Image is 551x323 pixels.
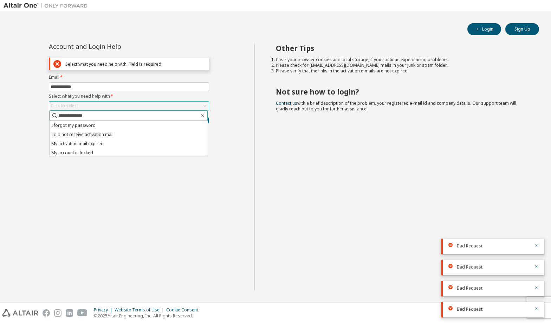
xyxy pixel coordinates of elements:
[66,309,73,317] img: linkedin.svg
[276,100,516,112] span: with a brief description of the problem, your registered e-mail id and company details. Our suppo...
[94,313,202,319] p: © 2025 Altair Engineering, Inc. All Rights Reserved.
[276,68,527,74] li: Please verify that the links in the activation e-mails are not expired.
[276,100,297,106] a: Contact us
[94,307,115,313] div: Privacy
[43,309,50,317] img: facebook.svg
[276,44,527,53] h2: Other Tips
[65,62,206,67] div: Select what you need help with: Field is required
[2,309,38,317] img: altair_logo.svg
[276,63,527,68] li: Please check for [EMAIL_ADDRESS][DOMAIN_NAME] mails in your junk or spam folder.
[115,307,166,313] div: Website Terms of Use
[457,285,482,291] span: Bad Request
[457,243,482,249] span: Bad Request
[276,87,527,96] h2: Not sure how to login?
[505,23,539,35] button: Sign Up
[457,306,482,312] span: Bad Request
[49,75,209,80] label: Email
[54,309,61,317] img: instagram.svg
[457,264,482,270] span: Bad Request
[50,121,208,130] li: I forgot my password
[49,102,209,110] div: Click to select
[276,57,527,63] li: Clear your browser cookies and local storage, if you continue experiencing problems.
[49,44,177,49] div: Account and Login Help
[467,23,501,35] button: Login
[166,307,202,313] div: Cookie Consent
[77,309,87,317] img: youtube.svg
[51,103,78,109] div: Click to select
[4,2,91,9] img: Altair One
[49,93,209,99] label: Select what you need help with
